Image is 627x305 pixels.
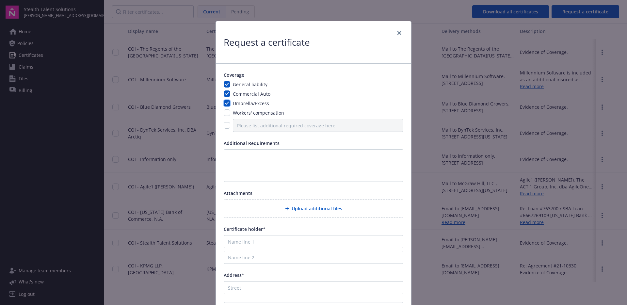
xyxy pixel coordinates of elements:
[233,91,270,97] span: Commercial Auto
[292,205,342,212] span: Upload additional files
[224,199,403,218] div: Upload additional files
[224,281,403,294] input: Street
[224,35,310,50] h1: Request a certificate
[233,81,267,88] span: General liability
[224,140,280,146] span: Additional Requirements
[224,226,265,232] span: Certificate holder*
[224,272,244,278] span: Address*
[395,29,403,37] a: close
[233,119,403,132] input: Please list additional required coverage here
[224,235,403,248] input: Name line 1
[233,100,269,106] span: Umbrella/Excess
[224,251,403,264] input: Name line 2
[233,110,284,116] span: Workers' compensation
[224,72,244,78] span: Coverage
[224,190,252,196] span: Attachments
